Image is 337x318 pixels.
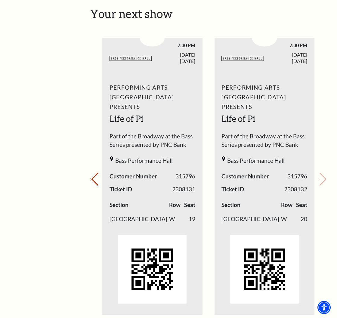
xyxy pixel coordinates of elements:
[184,201,195,209] label: Seat
[110,172,157,181] span: Customer Number
[169,201,181,209] label: Row
[221,201,240,209] label: Section
[215,23,315,315] li: 4 / 4
[281,201,292,209] label: Row
[264,51,308,64] span: [DATE] [DATE]
[110,83,195,112] span: Performing Arts [GEOGRAPHIC_DATA] Presents
[169,212,184,227] td: W
[221,83,307,112] span: Performing Arts [GEOGRAPHIC_DATA] Presents
[110,212,169,227] td: [GEOGRAPHIC_DATA]
[102,23,203,315] li: 3 / 4
[175,172,195,181] span: 315796
[90,173,98,186] button: Previous slide
[110,201,128,209] label: Section
[227,156,285,165] span: Bass Performance Hall
[296,201,307,209] label: Seat
[221,113,307,125] h2: Life of Pi
[221,185,244,194] span: Ticket ID
[318,173,326,186] button: Next slide
[221,172,269,181] span: Customer Number
[184,212,195,227] td: 19
[110,132,195,152] span: Part of the Broadway at the Bass Series presented by PNC Bank
[296,212,307,227] td: 20
[152,51,195,64] span: [DATE] [DATE]
[115,156,173,165] span: Bass Performance Hall
[172,185,195,194] span: 2308131
[110,185,132,194] span: Ticket ID
[284,185,307,194] span: 2308132
[221,132,307,152] span: Part of the Broadway at the Bass Series presented by PNC Bank
[287,172,307,181] span: 315796
[221,212,281,227] td: [GEOGRAPHIC_DATA]
[317,301,331,314] div: Accessibility Menu
[152,42,195,48] span: 7:30 PM
[281,212,296,227] td: W
[110,113,195,125] h2: Life of Pi
[264,42,308,48] span: 7:30 PM
[90,7,326,21] h2: Your next show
